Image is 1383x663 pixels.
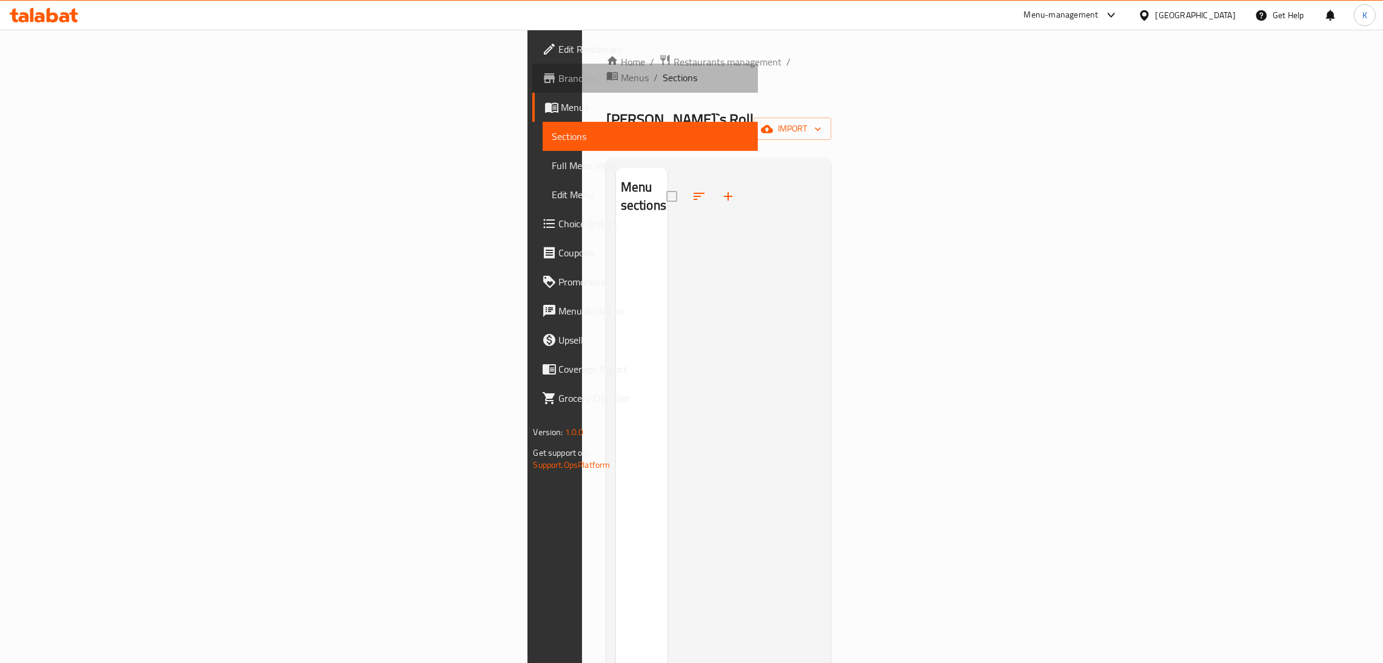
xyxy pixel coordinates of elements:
span: Branches [559,71,749,85]
div: [GEOGRAPHIC_DATA] [1156,8,1236,22]
span: Coverage Report [559,362,749,376]
a: Sections [543,122,758,151]
a: Edit Menu [543,180,758,209]
li: / [786,55,791,69]
a: Promotions [532,267,758,296]
a: Edit Restaurant [532,35,758,64]
span: Edit Menu [552,187,749,202]
span: Choice Groups [559,216,749,231]
a: Grocery Checklist [532,384,758,413]
div: Menu-management [1024,8,1099,22]
span: Full Menu View [552,158,749,173]
span: Coupons [559,245,749,260]
a: Full Menu View [543,151,758,180]
span: import [763,121,822,136]
a: Choice Groups [532,209,758,238]
span: Promotions [559,275,749,289]
a: Upsell [532,325,758,355]
button: import [754,118,831,140]
a: Menus [532,93,758,122]
span: Edit Restaurant [559,42,749,56]
span: Grocery Checklist [559,391,749,405]
span: Upsell [559,333,749,347]
nav: Menu sections [616,225,668,235]
span: Version: [534,424,563,440]
button: Add section [714,182,743,211]
span: K [1362,8,1367,22]
span: 1.0.0 [565,424,584,440]
a: Coverage Report [532,355,758,384]
a: Menu disclaimer [532,296,758,325]
a: Support.OpsPlatform [534,457,611,473]
span: Sections [552,129,749,144]
span: Menus [561,100,749,115]
span: Get support on: [534,445,589,461]
a: Branches [532,64,758,93]
a: Coupons [532,238,758,267]
span: Menu disclaimer [559,304,749,318]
